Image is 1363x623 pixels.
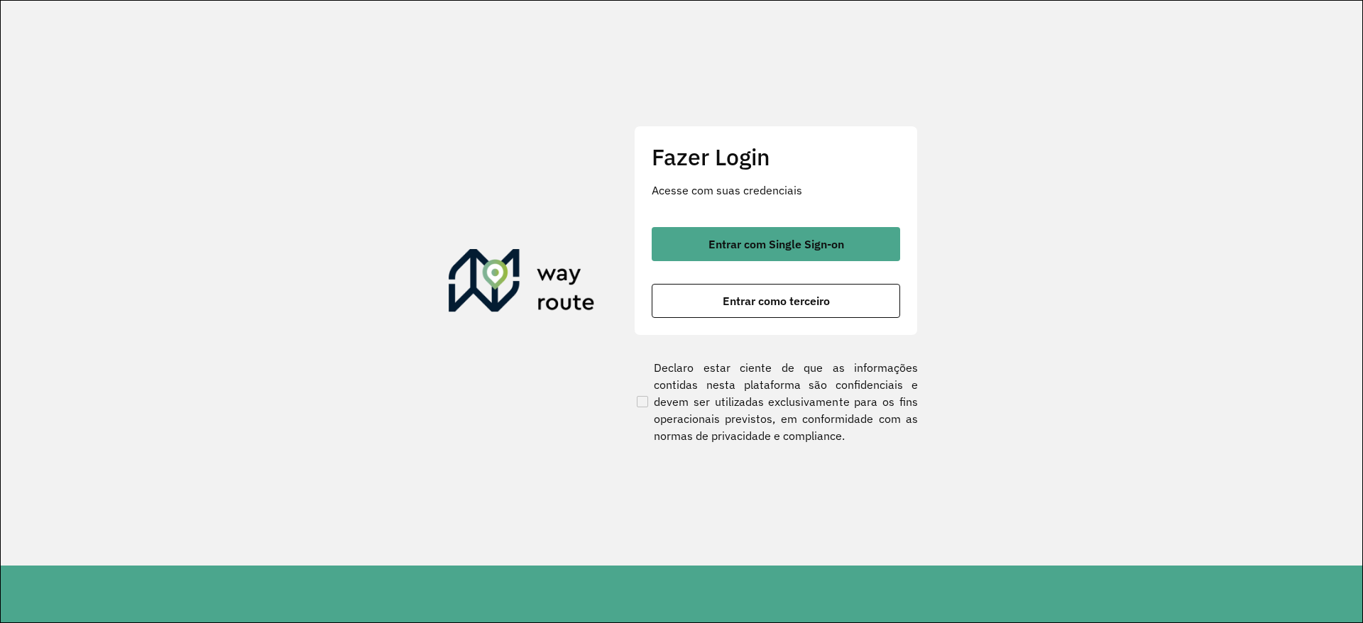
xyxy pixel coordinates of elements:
[708,238,844,250] span: Entrar com Single Sign-on
[652,182,900,199] p: Acesse com suas credenciais
[652,227,900,261] button: button
[723,295,830,307] span: Entrar como terceiro
[652,143,900,170] h2: Fazer Login
[652,284,900,318] button: button
[634,359,918,444] label: Declaro estar ciente de que as informações contidas nesta plataforma são confidenciais e devem se...
[449,249,595,317] img: Roteirizador AmbevTech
